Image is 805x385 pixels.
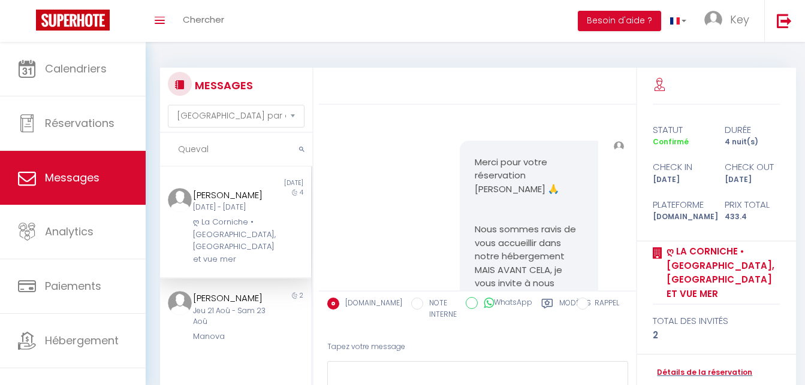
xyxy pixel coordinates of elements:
[300,188,303,197] span: 4
[653,314,780,328] div: total des invités
[662,244,780,301] a: ღ La Corniche • [GEOGRAPHIC_DATA], [GEOGRAPHIC_DATA] et vue mer
[645,198,716,212] div: Plateforme
[475,223,583,317] p: Nous sommes ravis de vous accueillir dans notre hébergement MAIS AVANT CELA, je vous invite à nou...
[645,123,716,137] div: statut
[45,170,100,185] span: Messages
[193,202,266,213] div: [DATE] - [DATE]
[614,141,624,151] img: ...
[589,298,619,311] label: RAPPEL
[730,12,749,27] span: Key
[653,137,689,147] span: Confirmé
[193,188,266,202] div: [PERSON_NAME]
[716,174,788,186] div: [DATE]
[160,133,312,166] input: Rechercher un mot clé
[183,13,224,26] span: Chercher
[168,291,192,315] img: ...
[653,328,780,342] div: 2
[45,116,114,131] span: Réservations
[716,123,788,137] div: durée
[192,72,253,99] h3: MESSAGES
[704,11,722,29] img: ...
[45,278,101,293] span: Paiements
[716,211,788,223] div: 433.4
[716,160,788,174] div: check out
[236,178,311,188] div: [DATE]
[193,305,266,328] div: Jeu 21 Aoû - Sam 23 Aoû
[36,10,110,31] img: Super Booking
[716,137,788,148] div: 4 nuit(s)
[300,291,303,300] span: 2
[423,298,457,320] label: NOTE INTERNE
[559,298,591,322] label: Modèles
[193,291,266,305] div: [PERSON_NAME]
[475,156,583,196] p: Merci pour votre réservation [PERSON_NAME] 🙏
[327,332,628,362] div: Tapez votre message
[645,211,716,223] div: [DOMAIN_NAME]
[45,61,107,76] span: Calendriers
[45,224,94,239] span: Analytics
[193,331,266,342] div: Manova
[716,198,788,212] div: Prix total
[168,188,192,212] img: ...
[645,160,716,174] div: check in
[645,174,716,186] div: [DATE]
[653,367,752,378] a: Détails de la réservation
[193,216,266,265] div: ღ La Corniche • [GEOGRAPHIC_DATA], [GEOGRAPHIC_DATA] et vue mer
[339,298,402,311] label: [DOMAIN_NAME]
[478,297,532,310] label: WhatsApp
[777,13,792,28] img: logout
[45,333,119,348] span: Hébergement
[578,11,661,31] button: Besoin d'aide ?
